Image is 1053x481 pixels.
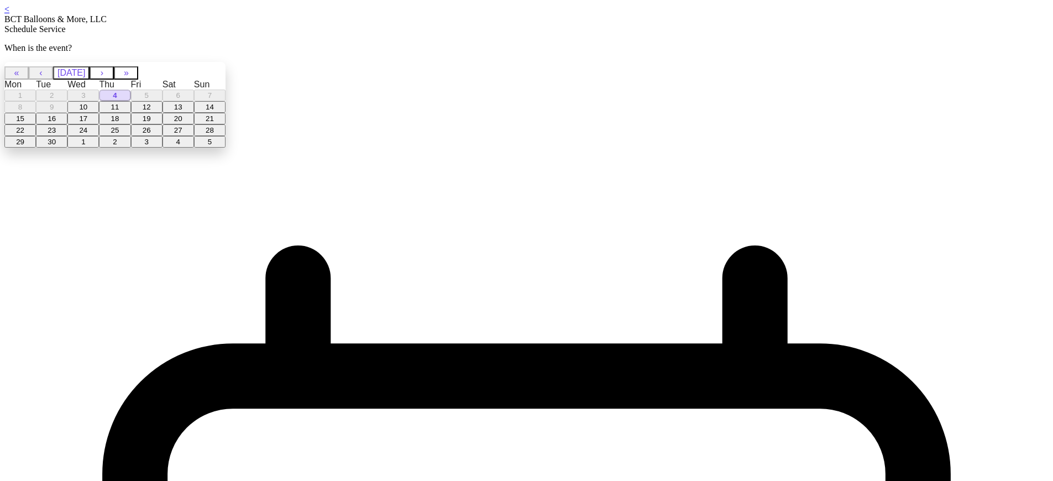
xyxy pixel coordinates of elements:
button: September 22, 2025 [4,124,36,136]
button: September 29, 2025 [4,136,36,148]
button: « [4,66,29,80]
abbr: Sunday [194,80,209,89]
button: September 8, 2025 [4,101,36,113]
abbr: September 18, 2025 [111,114,119,123]
abbr: October 4, 2025 [176,138,180,146]
abbr: September 11, 2025 [111,103,119,111]
abbr: October 3, 2025 [144,138,148,146]
abbr: September 29, 2025 [16,138,24,146]
abbr: October 1, 2025 [81,138,85,146]
button: October 1, 2025 [67,136,99,148]
abbr: September 23, 2025 [48,126,56,134]
abbr: Tuesday [36,80,51,89]
button: September 24, 2025 [67,124,99,136]
button: September 9, 2025 [36,101,67,113]
button: September 2, 2025 [36,90,67,101]
button: September 4, 2025 [99,90,130,101]
button: September 3, 2025 [67,90,99,101]
abbr: Wednesday [67,80,86,89]
div: Schedule Service [4,24,1049,34]
abbr: September 27, 2025 [174,126,182,134]
abbr: September 28, 2025 [206,126,214,134]
button: September 26, 2025 [131,124,163,136]
button: September 28, 2025 [194,124,226,136]
abbr: Thursday [99,80,114,89]
abbr: September 26, 2025 [143,126,151,134]
button: September 14, 2025 [194,101,226,113]
abbr: September 6, 2025 [176,91,180,100]
abbr: September 1, 2025 [18,91,22,100]
button: September 27, 2025 [163,124,194,136]
button: September 5, 2025 [131,90,163,101]
abbr: September 19, 2025 [143,114,151,123]
abbr: September 5, 2025 [144,91,148,100]
button: October 5, 2025 [194,136,226,148]
abbr: September 14, 2025 [206,103,214,111]
button: September 11, 2025 [99,101,130,113]
button: September 10, 2025 [67,101,99,113]
abbr: September 2, 2025 [50,91,54,100]
button: October 3, 2025 [131,136,163,148]
abbr: September 8, 2025 [18,103,22,111]
button: » [114,66,138,80]
button: October 2, 2025 [99,136,130,148]
abbr: September 10, 2025 [79,103,87,111]
button: September 13, 2025 [163,101,194,113]
abbr: September 7, 2025 [208,91,212,100]
abbr: September 9, 2025 [50,103,54,111]
button: September 6, 2025 [163,90,194,101]
abbr: September 22, 2025 [16,126,24,134]
button: September 19, 2025 [131,113,163,124]
abbr: September 12, 2025 [143,103,151,111]
abbr: September 24, 2025 [79,126,87,134]
button: September 7, 2025 [194,90,226,101]
p: When is the event? [4,43,1049,53]
abbr: September 30, 2025 [48,138,56,146]
abbr: September 25, 2025 [111,126,119,134]
button: October 4, 2025 [163,136,194,148]
abbr: September 17, 2025 [79,114,87,123]
button: September 15, 2025 [4,113,36,124]
div: BCT Balloons & More, LLC [4,14,1049,24]
abbr: September 3, 2025 [81,91,85,100]
button: September 17, 2025 [67,113,99,124]
abbr: September 15, 2025 [16,114,24,123]
button: ‹ [29,66,53,80]
abbr: October 5, 2025 [208,138,212,146]
abbr: September 20, 2025 [174,114,182,123]
abbr: September 4, 2025 [113,91,117,100]
abbr: September 13, 2025 [174,103,182,111]
button: September 18, 2025 [99,113,130,124]
button: September 20, 2025 [163,113,194,124]
button: September 23, 2025 [36,124,67,136]
abbr: September 16, 2025 [48,114,56,123]
span: [DATE] [57,68,85,77]
button: September 1, 2025 [4,90,36,101]
abbr: October 2, 2025 [113,138,117,146]
abbr: Saturday [163,80,176,89]
button: › [90,66,114,80]
abbr: September 21, 2025 [206,114,214,123]
button: September 12, 2025 [131,101,163,113]
button: [DATE] [53,66,90,80]
abbr: Friday [131,80,142,89]
button: September 25, 2025 [99,124,130,136]
button: September 21, 2025 [194,113,226,124]
button: September 16, 2025 [36,113,67,124]
abbr: Monday [4,80,22,89]
a: < [4,4,9,14]
button: September 30, 2025 [36,136,67,148]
